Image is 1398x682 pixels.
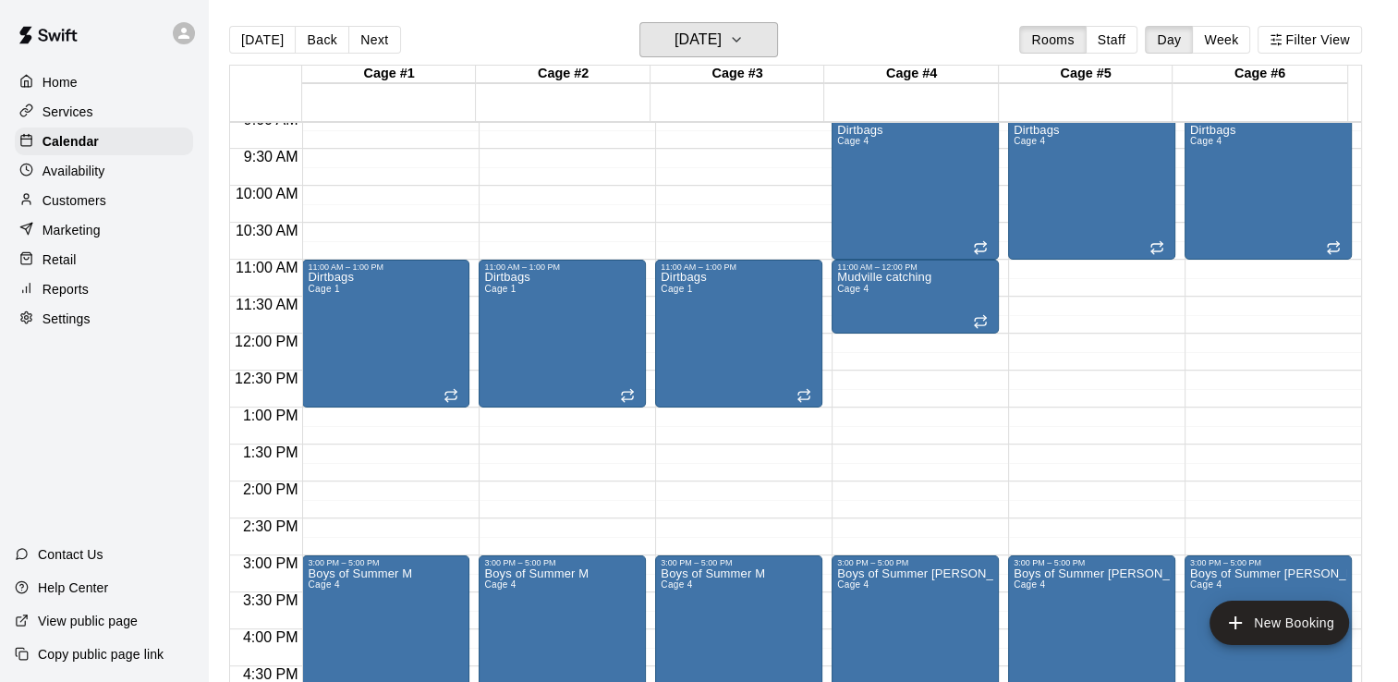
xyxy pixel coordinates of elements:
span: Cage 4 [1190,579,1222,590]
a: Settings [15,305,193,333]
div: 11:00 AM – 1:00 PM [308,262,464,272]
div: Cage #3 [650,66,824,83]
h6: [DATE] [675,27,722,53]
div: Cage #1 [302,66,476,83]
a: Reports [15,275,193,303]
div: 11:00 AM – 1:00 PM: Dirtbags [479,260,646,408]
span: Cage 4 [837,579,869,590]
span: Recurring event [973,240,988,255]
p: Services [43,103,93,121]
div: 3:00 PM – 5:00 PM [1014,558,1170,567]
span: 1:00 PM [238,408,303,423]
p: View public page [38,612,138,630]
span: Cage 4 [661,579,692,590]
span: Cage 4 [837,284,869,294]
div: Cage #2 [476,66,650,83]
p: Settings [43,310,91,328]
p: Help Center [38,578,108,597]
span: 1:30 PM [238,445,303,460]
span: 3:00 PM [238,555,303,571]
span: 2:30 PM [238,518,303,534]
button: Back [295,26,349,54]
p: Customers [43,191,106,210]
div: 3:00 PM – 5:00 PM [1190,558,1346,567]
button: Filter View [1258,26,1361,54]
button: add [1210,601,1349,645]
p: Calendar [43,132,99,151]
span: Recurring event [796,388,811,403]
p: Availability [43,162,105,180]
div: 3:00 PM – 5:00 PM [308,558,464,567]
button: Next [348,26,400,54]
div: Cage #5 [999,66,1173,83]
button: Rooms [1019,26,1086,54]
span: Cage 1 [484,284,516,294]
div: 11:00 AM – 1:00 PM: Dirtbags [302,260,469,408]
div: 9:00 AM – 11:00 AM: Dirtbags [1185,112,1352,260]
span: 2:00 PM [238,481,303,497]
a: Calendar [15,128,193,155]
span: 11:00 AM [231,260,303,275]
p: Marketing [43,221,101,239]
span: Cage 4 [837,136,869,146]
span: Cage 4 [1014,136,1045,146]
span: 3:30 PM [238,592,303,608]
span: Recurring event [1149,240,1164,255]
span: 10:30 AM [231,223,303,238]
a: Marketing [15,216,193,244]
div: 11:00 AM – 1:00 PM [661,262,817,272]
span: 4:30 PM [238,666,303,682]
span: 12:30 PM [230,371,302,386]
div: 3:00 PM – 5:00 PM [484,558,640,567]
span: Cage 4 [1014,579,1045,590]
div: 3:00 PM – 5:00 PM [837,558,993,567]
span: Cage 4 [1190,136,1222,146]
a: Availability [15,157,193,185]
a: Customers [15,187,193,214]
span: Recurring event [444,388,458,403]
p: Contact Us [38,545,103,564]
div: 3:00 PM – 5:00 PM [661,558,817,567]
button: Day [1145,26,1193,54]
p: Reports [43,280,89,298]
p: Retail [43,250,77,269]
span: Cage 1 [661,284,692,294]
button: [DATE] [229,26,296,54]
span: 10:00 AM [231,186,303,201]
p: Copy public page link [38,645,164,664]
a: Home [15,68,193,96]
span: Recurring event [1326,240,1341,255]
button: Week [1192,26,1250,54]
span: 9:30 AM [239,149,303,164]
a: Services [15,98,193,126]
span: Cage 4 [308,579,339,590]
p: Home [43,73,78,91]
div: 9:00 AM – 11:00 AM: Dirtbags [832,112,999,260]
div: 11:00 AM – 12:00 PM [837,262,993,272]
span: 11:30 AM [231,297,303,312]
span: Cage 4 [484,579,516,590]
div: Cage #4 [824,66,998,83]
a: Retail [15,246,193,274]
div: Cage #6 [1173,66,1346,83]
button: Staff [1086,26,1138,54]
button: [DATE] [639,22,778,57]
div: 11:00 AM – 12:00 PM: Mudville catching [832,260,999,334]
span: 4:00 PM [238,629,303,645]
span: Cage 1 [308,284,339,294]
span: Recurring event [973,314,988,329]
span: Recurring event [620,388,635,403]
div: 9:00 AM – 11:00 AM: Dirtbags [1008,112,1175,260]
div: 11:00 AM – 1:00 PM [484,262,640,272]
span: 12:00 PM [230,334,302,349]
div: 11:00 AM – 1:00 PM: Dirtbags [655,260,822,408]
